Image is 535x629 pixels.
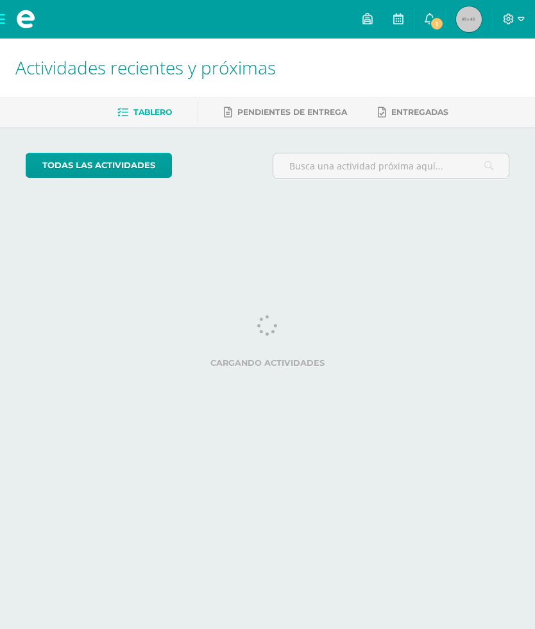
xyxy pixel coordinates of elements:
[133,107,172,117] span: Tablero
[430,17,444,31] span: 1
[15,55,276,80] span: Actividades recientes y próximas
[273,153,509,178] input: Busca una actividad próxima aquí...
[237,107,347,117] span: Pendientes de entrega
[456,6,482,32] img: 45x45
[378,102,448,123] a: Entregadas
[224,102,347,123] a: Pendientes de entrega
[391,107,448,117] span: Entregadas
[117,102,172,123] a: Tablero
[26,153,172,178] a: todas las Actividades
[26,358,509,368] label: Cargando actividades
